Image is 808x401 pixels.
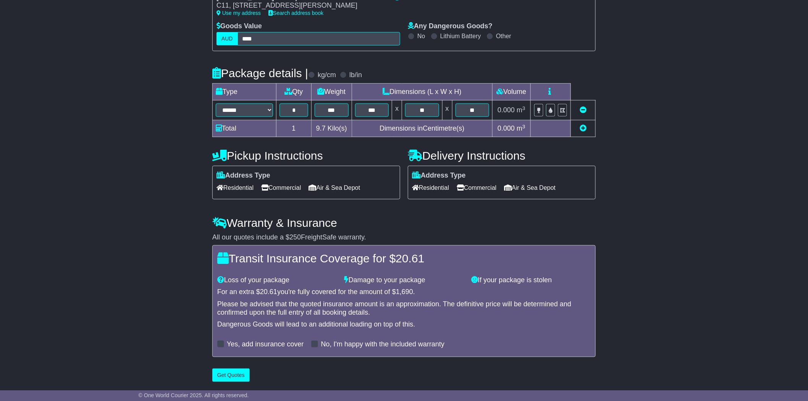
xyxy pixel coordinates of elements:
[213,84,276,100] td: Type
[309,182,360,194] span: Air & Sea Depot
[213,276,341,285] div: Loss of your package
[352,84,492,100] td: Dimensions (L x W x H)
[276,84,312,100] td: Qty
[212,67,308,79] h4: Package details |
[217,252,591,265] h4: Transit Insurance Coverage for $
[139,392,249,398] span: © One World Courier 2025. All rights reserved.
[217,320,591,329] div: Dangerous Goods will lead to an additional loading on top of this.
[467,276,595,285] div: If your package is stolen
[408,149,596,162] h4: Delivery Instructions
[442,100,452,120] td: x
[341,276,468,285] div: Damage to your package
[212,233,596,242] div: All our quotes include a $ FreightSafe warranty.
[212,149,400,162] h4: Pickup Instructions
[417,32,425,40] label: No
[492,84,530,100] td: Volume
[217,2,386,10] div: C11, [STREET_ADDRESS][PERSON_NAME]
[498,125,515,132] span: 0.000
[349,71,362,79] label: lb/in
[412,171,466,180] label: Address Type
[457,182,496,194] span: Commercial
[498,106,515,114] span: 0.000
[311,120,352,137] td: Kilo(s)
[396,288,413,296] span: 1,690
[217,10,261,16] a: Use my address
[217,32,238,45] label: AUD
[392,100,402,120] td: x
[318,71,336,79] label: kg/cm
[212,217,596,229] h4: Warranty & Insurance
[212,369,250,382] button: Get Quotes
[517,125,525,132] span: m
[352,120,492,137] td: Dimensions in Centimetre(s)
[522,124,525,129] sup: 3
[217,22,262,31] label: Goods Value
[580,125,587,132] a: Add new item
[217,182,254,194] span: Residential
[276,120,312,137] td: 1
[440,32,481,40] label: Lithium Battery
[408,22,493,31] label: Any Dangerous Goods?
[213,120,276,137] td: Total
[522,105,525,111] sup: 3
[311,84,352,100] td: Weight
[321,340,444,349] label: No, I'm happy with the included warranty
[261,182,301,194] span: Commercial
[316,125,326,132] span: 9.7
[504,182,556,194] span: Air & Sea Depot
[289,233,301,241] span: 250
[396,252,424,265] span: 20.61
[517,106,525,114] span: m
[580,106,587,114] a: Remove this item
[217,288,591,296] div: For an extra $ you're fully covered for the amount of $ .
[217,300,591,317] div: Please be advised that the quoted insurance amount is an approximation. The definitive price will...
[268,10,323,16] a: Search address book
[496,32,511,40] label: Other
[227,340,304,349] label: Yes, add insurance cover
[260,288,277,296] span: 20.61
[217,171,270,180] label: Address Type
[412,182,449,194] span: Residential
